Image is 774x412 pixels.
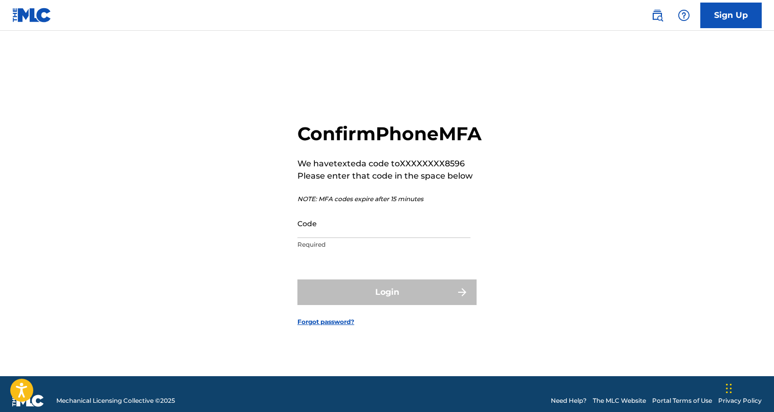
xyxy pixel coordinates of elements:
a: Need Help? [551,396,587,405]
a: The MLC Website [593,396,646,405]
p: Required [297,240,470,249]
div: Drag [726,373,732,404]
a: Portal Terms of Use [652,396,712,405]
img: help [678,9,690,21]
p: NOTE: MFA codes expire after 15 minutes [297,194,482,204]
a: Sign Up [700,3,762,28]
a: Public Search [647,5,668,26]
img: search [651,9,663,21]
img: MLC Logo [12,8,52,23]
iframe: Chat Widget [723,363,774,412]
h2: Confirm Phone MFA [297,122,482,145]
p: We have texted a code to XXXXXXXX8596 [297,158,482,170]
span: Mechanical Licensing Collective © 2025 [56,396,175,405]
a: Forgot password? [297,317,354,327]
a: Privacy Policy [718,396,762,405]
p: Please enter that code in the space below [297,170,482,182]
img: logo [12,395,44,407]
div: Help [674,5,694,26]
